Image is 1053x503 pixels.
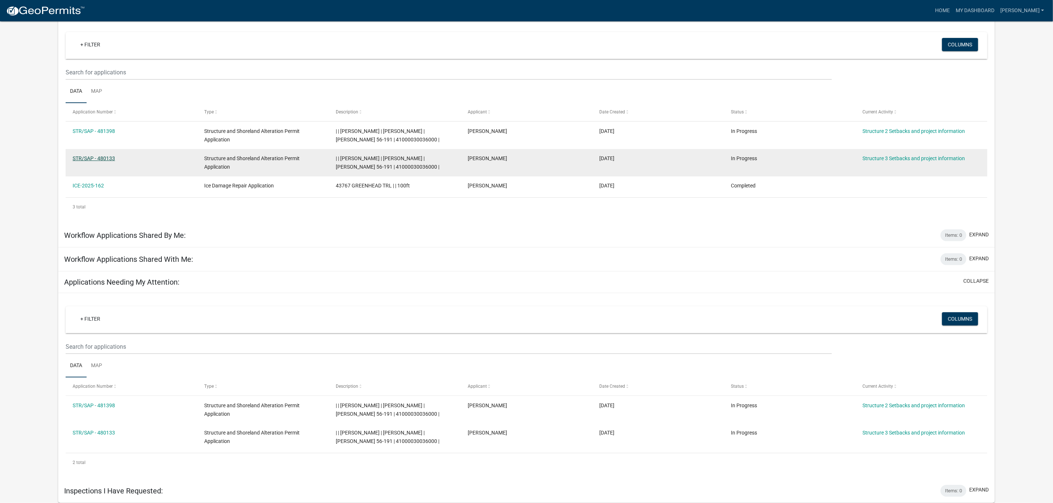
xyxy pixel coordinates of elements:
[599,155,614,161] span: 09/17/2025
[66,354,87,378] a: Data
[856,377,987,395] datatable-header-cell: Current Activity
[66,339,832,354] input: Search for applications
[204,183,274,189] span: Ice Damage Repair Application
[942,312,978,326] button: Columns
[329,103,460,121] datatable-header-cell: Description
[66,453,987,472] div: 2 total
[941,229,966,241] div: Items: 0
[66,377,197,395] datatable-header-cell: Application Number
[731,384,744,389] span: Status
[863,384,893,389] span: Current Activity
[997,4,1047,18] a: [PERSON_NAME]
[66,80,87,103] a: Data
[74,38,106,51] a: + Filter
[468,183,507,189] span: Mark Bares
[64,486,163,495] h5: Inspections I Have Requested:
[73,183,104,189] a: ICE-2025-162
[953,4,997,18] a: My Dashboard
[87,80,107,103] a: Map
[468,155,507,161] span: Mark Bares
[863,128,965,134] a: Structure 2 Setbacks and project information
[599,183,614,189] span: 05/06/2025
[592,377,724,395] datatable-header-cell: Date Created
[468,384,487,389] span: Applicant
[863,402,965,408] a: Structure 2 Setbacks and project information
[941,253,966,265] div: Items: 0
[74,312,106,326] a: + Filter
[969,255,989,263] button: expand
[468,430,507,436] span: Mark Bares
[64,278,179,286] h5: Applications Needing My Attention:
[58,293,995,479] div: collapse
[64,255,193,264] h5: Workflow Applications Shared With Me:
[197,103,329,121] datatable-header-cell: Type
[66,103,197,121] datatable-header-cell: Application Number
[731,128,757,134] span: In Progress
[932,4,953,18] a: Home
[73,384,113,389] span: Application Number
[942,38,978,51] button: Columns
[87,354,107,378] a: Map
[863,155,965,161] a: Structure 3 Setbacks and project information
[856,103,987,121] datatable-header-cell: Current Activity
[204,430,300,444] span: Structure and Shoreland Alteration Permit Application
[204,128,300,143] span: Structure and Shoreland Alteration Permit Application
[336,430,440,444] span: | | MARK F BARES | STEPHANIE BARES | Stuart 56-191 | 41000030036000 |
[204,384,214,389] span: Type
[336,402,440,417] span: | | MARK F BARES | STEPHANIE BARES | Stuart 56-191 | 41000030036000 |
[66,65,832,80] input: Search for applications
[204,109,214,115] span: Type
[336,128,440,143] span: | | MARK F BARES | STEPHANIE BARES | Stuart 56-191 | 41000030036000 |
[329,377,460,395] datatable-header-cell: Description
[963,277,989,285] button: collapse
[468,128,507,134] span: Mark Bares
[336,155,440,170] span: | | MARK F BARES | STEPHANIE BARES | Stuart 56-191 | 41000030036000 |
[599,402,614,408] span: 09/19/2025
[941,485,966,497] div: Items: 0
[969,486,989,494] button: expand
[731,155,757,161] span: In Progress
[204,402,300,417] span: Structure and Shoreland Alteration Permit Application
[197,377,329,395] datatable-header-cell: Type
[599,109,625,115] span: Date Created
[599,128,614,134] span: 09/19/2025
[724,377,855,395] datatable-header-cell: Status
[461,377,592,395] datatable-header-cell: Applicant
[592,103,724,121] datatable-header-cell: Date Created
[731,183,756,189] span: Completed
[336,109,359,115] span: Description
[66,198,987,216] div: 3 total
[73,128,115,134] a: STR/SAP - 481398
[73,430,115,436] a: STR/SAP - 480133
[461,103,592,121] datatable-header-cell: Applicant
[204,155,300,170] span: Structure and Shoreland Alteration Permit Application
[73,402,115,408] a: STR/SAP - 481398
[863,430,965,436] a: Structure 3 Setbacks and project information
[58,19,995,224] div: collapse
[73,155,115,161] a: STR/SAP - 480133
[731,109,744,115] span: Status
[468,402,507,408] span: Mark Bares
[73,109,113,115] span: Application Number
[336,384,359,389] span: Description
[731,430,757,436] span: In Progress
[64,231,186,240] h5: Workflow Applications Shared By Me:
[969,231,989,239] button: expand
[599,430,614,436] span: 09/17/2025
[599,384,625,389] span: Date Created
[468,109,487,115] span: Applicant
[724,103,855,121] datatable-header-cell: Status
[336,183,410,189] span: 43767 GREENHEAD TRL | | 100ft
[863,109,893,115] span: Current Activity
[731,402,757,408] span: In Progress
